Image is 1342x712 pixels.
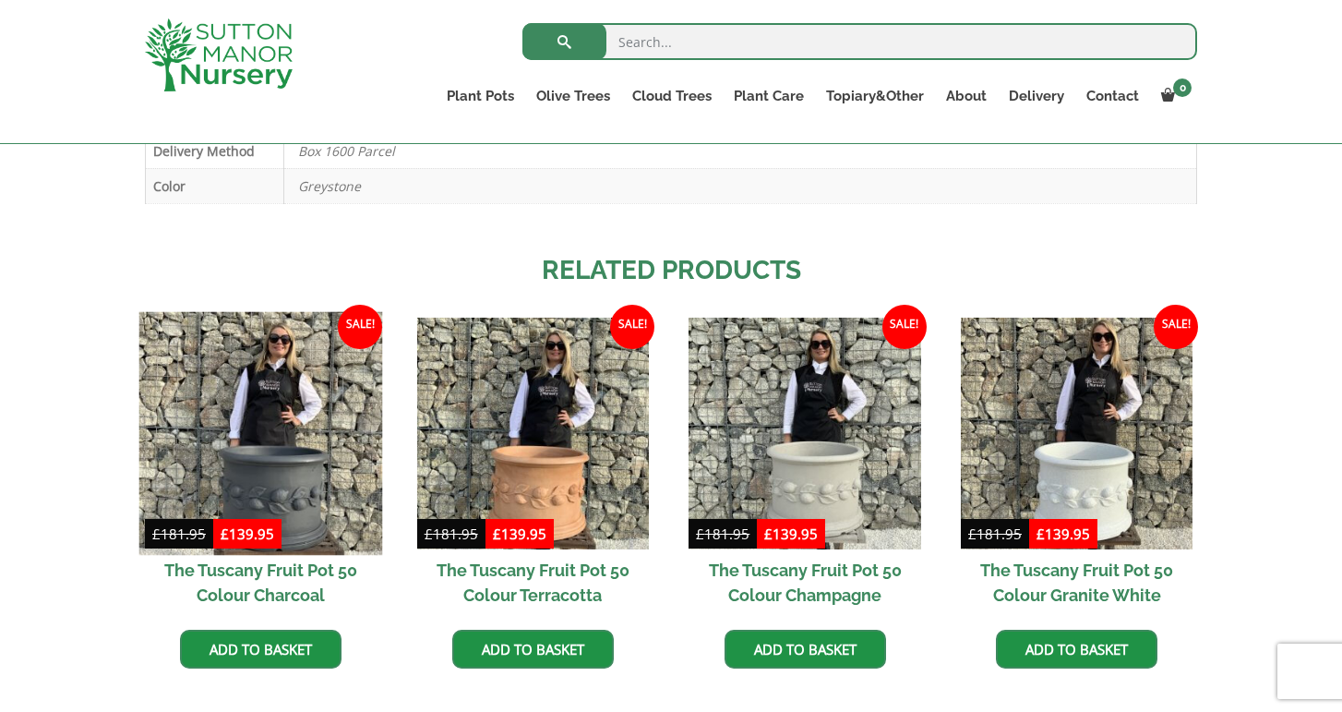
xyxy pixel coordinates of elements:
[452,630,614,669] a: Add to basket: “The Tuscany Fruit Pot 50 Colour Terracotta”
[961,318,1192,616] a: Sale! The Tuscany Fruit Pot 50 Colour Granite White
[425,525,478,543] bdi: 181.95
[221,525,274,543] bdi: 139.95
[764,525,818,543] bdi: 139.95
[996,630,1157,669] a: Add to basket: “The Tuscany Fruit Pot 50 Colour Granite White”
[1150,83,1197,109] a: 0
[1036,525,1045,543] span: £
[417,318,649,549] img: The Tuscany Fruit Pot 50 Colour Terracotta
[525,83,621,109] a: Olive Trees
[338,305,382,349] span: Sale!
[493,525,546,543] bdi: 139.95
[696,525,704,543] span: £
[725,630,886,669] a: Add to basket: “The Tuscany Fruit Pot 50 Colour Champagne”
[417,549,649,616] h2: The Tuscany Fruit Pot 50 Colour Terracotta
[961,318,1192,549] img: The Tuscany Fruit Pot 50 Colour Granite White
[145,133,1197,204] table: Product Details
[298,169,1182,203] p: Greystone
[417,318,649,616] a: Sale! The Tuscany Fruit Pot 50 Colour Terracotta
[610,305,654,349] span: Sale!
[493,525,501,543] span: £
[145,18,293,91] img: logo
[935,83,998,109] a: About
[522,23,1197,60] input: Search...
[145,251,1197,290] h2: Related products
[139,311,383,555] img: The Tuscany Fruit Pot 50 Colour Charcoal
[1154,305,1198,349] span: Sale!
[882,305,927,349] span: Sale!
[425,525,433,543] span: £
[961,549,1192,616] h2: The Tuscany Fruit Pot 50 Colour Granite White
[152,525,206,543] bdi: 181.95
[1075,83,1150,109] a: Contact
[968,525,977,543] span: £
[689,549,920,616] h2: The Tuscany Fruit Pot 50 Colour Champagne
[621,83,723,109] a: Cloud Trees
[968,525,1022,543] bdi: 181.95
[696,525,749,543] bdi: 181.95
[146,133,284,168] th: Delivery Method
[689,318,920,549] img: The Tuscany Fruit Pot 50 Colour Champagne
[221,525,229,543] span: £
[298,134,1182,168] p: Box 1600 Parcel
[815,83,935,109] a: Topiary&Other
[723,83,815,109] a: Plant Care
[146,168,284,203] th: Color
[152,525,161,543] span: £
[180,630,341,669] a: Add to basket: “The Tuscany Fruit Pot 50 Colour Charcoal”
[145,549,377,616] h2: The Tuscany Fruit Pot 50 Colour Charcoal
[689,318,920,616] a: Sale! The Tuscany Fruit Pot 50 Colour Champagne
[1036,525,1090,543] bdi: 139.95
[764,525,773,543] span: £
[145,318,377,616] a: Sale! The Tuscany Fruit Pot 50 Colour Charcoal
[1173,78,1192,97] span: 0
[436,83,525,109] a: Plant Pots
[998,83,1075,109] a: Delivery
